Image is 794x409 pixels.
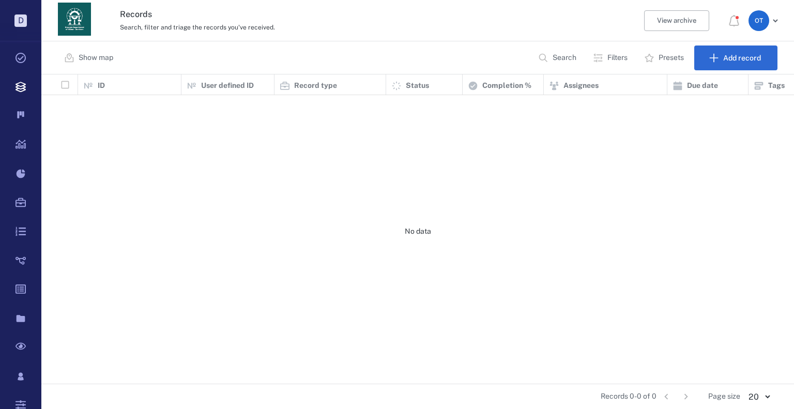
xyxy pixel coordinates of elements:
span: Search, filter and triage the records you've received. [120,24,275,31]
h3: Records [120,8,524,21]
p: D [14,14,27,27]
p: Tags [768,81,785,91]
p: Completion % [482,81,531,91]
p: ID [98,81,105,91]
div: 20 [740,391,777,403]
button: Search [532,46,585,70]
button: Filters [587,46,636,70]
button: OT [749,10,782,31]
p: Filters [607,53,628,63]
div: O T [749,10,769,31]
p: Status [406,81,429,91]
span: Records 0-0 of 0 [601,391,656,402]
nav: pagination navigation [656,388,696,405]
p: User defined ID [201,81,254,91]
button: Presets [638,46,692,70]
p: Record type [294,81,337,91]
button: Add record [694,46,777,70]
a: Go home [58,3,91,39]
p: Presets [659,53,684,63]
span: Page size [708,391,740,402]
button: Show map [58,46,121,70]
p: Assignees [563,81,599,91]
p: Due date [687,81,718,91]
button: View archive [644,10,709,31]
img: Georgia Department of Human Services logo [58,3,91,36]
p: Show map [79,53,113,63]
p: Search [553,53,576,63]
